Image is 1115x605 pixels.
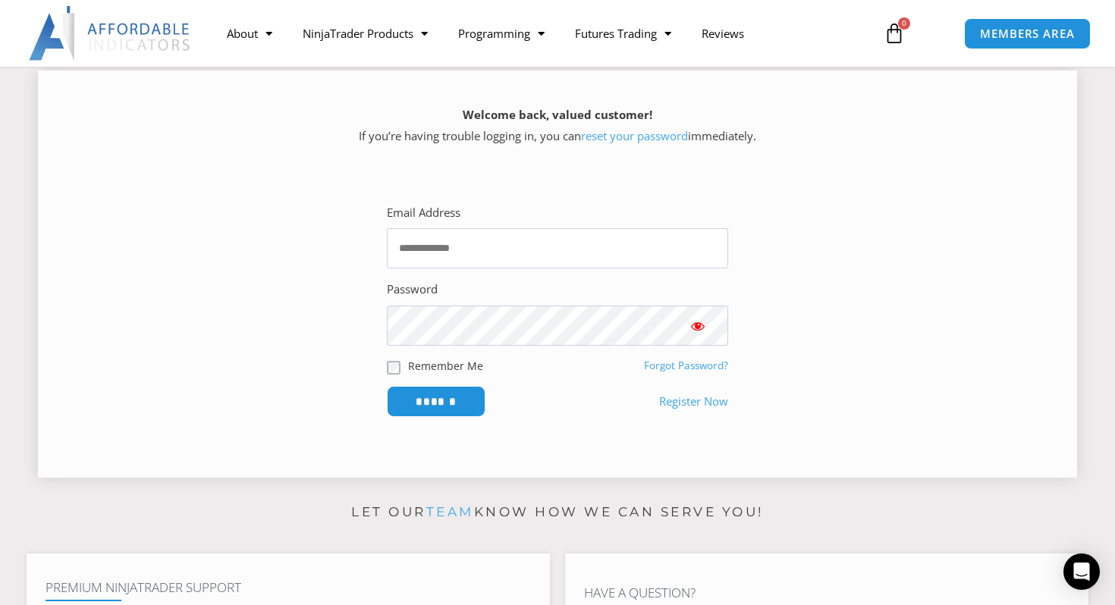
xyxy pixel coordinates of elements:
[463,107,652,122] strong: Welcome back, valued customer!
[861,11,928,55] a: 0
[29,6,192,61] img: LogoAI | Affordable Indicators – NinjaTrader
[443,16,560,51] a: Programming
[46,580,531,595] h4: Premium NinjaTrader Support
[686,16,759,51] a: Reviews
[1063,553,1100,590] div: Open Intercom Messenger
[560,16,686,51] a: Futures Trading
[584,585,1069,600] h4: Have A Question?
[581,128,688,143] a: reset your password
[644,359,728,372] a: Forgot Password?
[426,504,474,519] a: team
[964,18,1091,49] a: MEMBERS AREA
[659,391,728,412] a: Register Now
[898,17,910,30] span: 0
[980,28,1075,39] span: MEMBERS AREA
[212,16,287,51] a: About
[64,105,1051,147] p: If you’re having trouble logging in, you can immediately.
[287,16,443,51] a: NinjaTrader Products
[27,500,1088,525] p: Let our know how we can serve you!
[387,202,460,224] label: Email Address
[667,306,728,346] button: Show password
[408,358,483,374] label: Remember Me
[387,279,438,300] label: Password
[212,16,870,51] nav: Menu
